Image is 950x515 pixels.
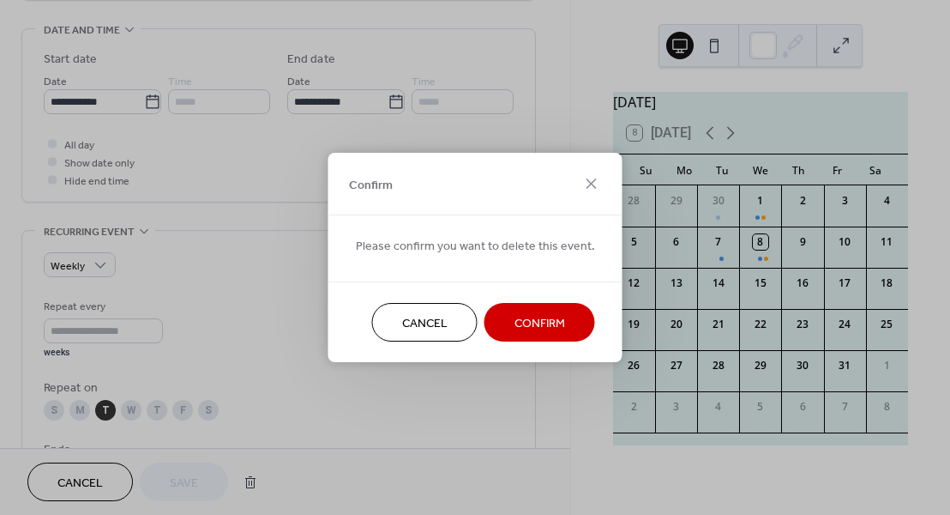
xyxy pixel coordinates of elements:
[514,315,565,333] span: Confirm
[484,303,595,342] button: Confirm
[349,176,393,194] span: Confirm
[372,303,478,342] button: Cancel
[356,238,595,256] span: Please confirm you want to delete this event.
[402,315,448,333] span: Cancel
